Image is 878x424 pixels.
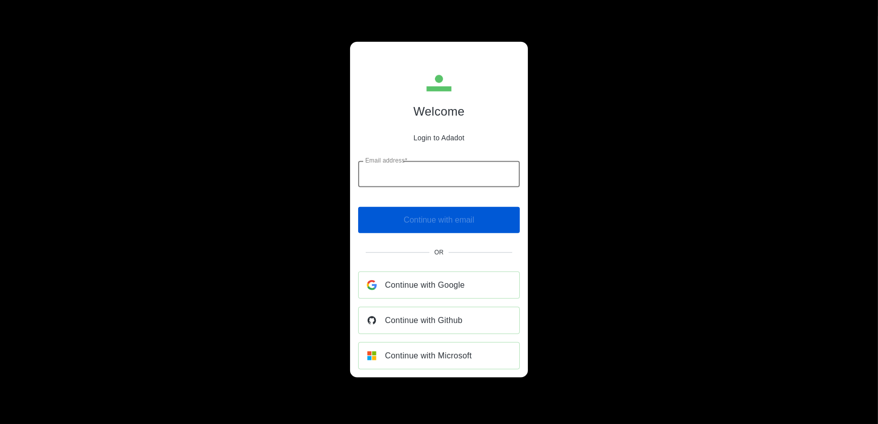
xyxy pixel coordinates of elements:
h1: Welcome [413,104,464,119]
p: Login to Adadot [413,134,464,142]
div: Adadot [378,70,500,149]
span: Continue with Github [385,313,463,327]
a: Continue with Microsoft [358,342,520,369]
span: Continue with Microsoft [385,348,472,362]
span: Enter an email to continue [358,206,520,233]
span: Continue with Google [385,278,465,292]
label: Email address* [365,156,407,165]
a: Continue with Github [358,306,520,334]
a: Continue with Google [358,271,520,298]
img: Adadot [426,70,452,96]
span: Or [434,248,444,255]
